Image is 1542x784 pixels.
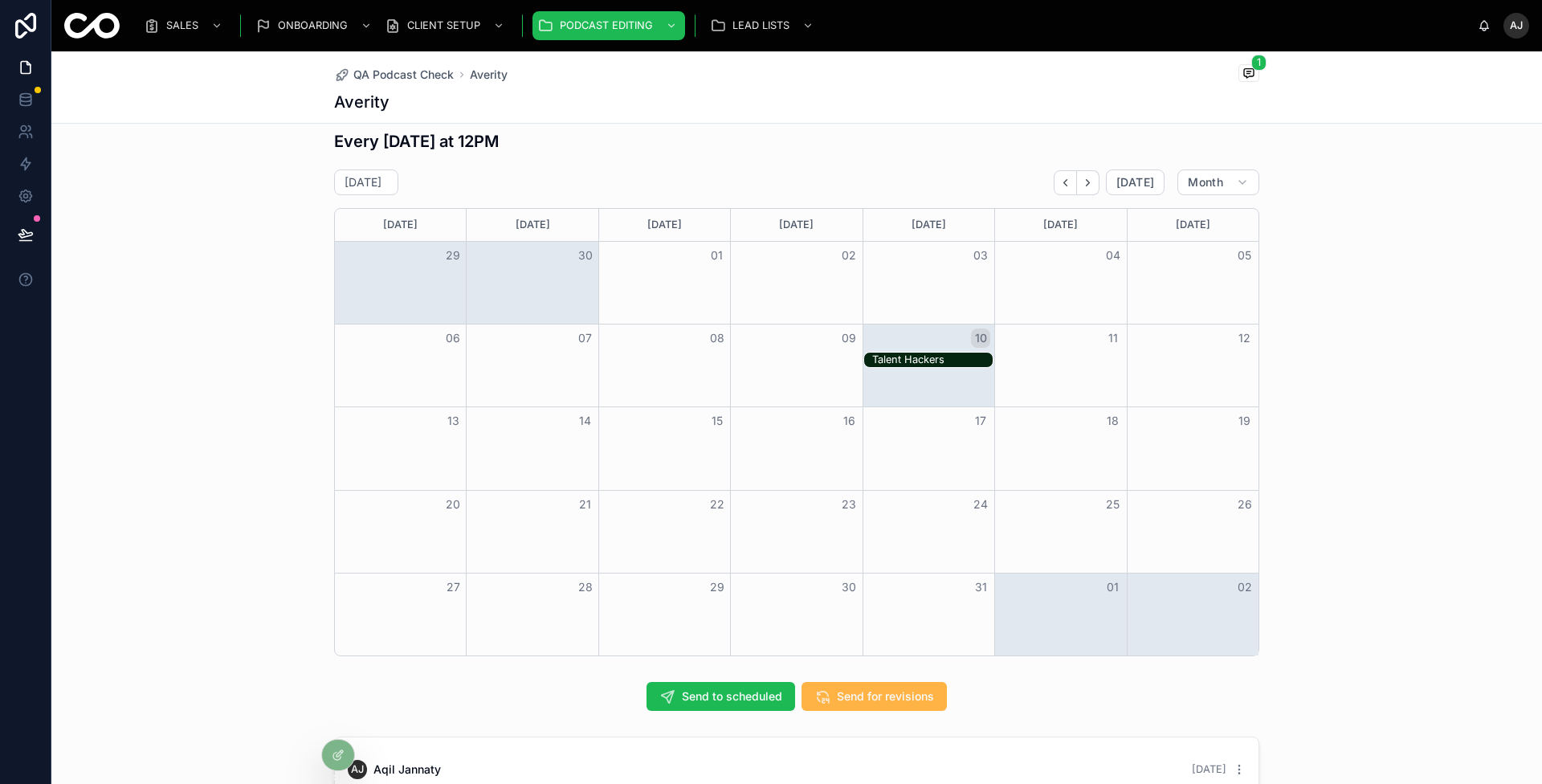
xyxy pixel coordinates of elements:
h1: Averity [334,91,390,113]
div: Talent Hackers [872,353,993,366]
button: 03 [971,246,990,265]
span: Aqil Jannaty [373,762,441,778]
a: PODCAST EDITING [532,11,685,40]
button: 30 [576,246,595,265]
span: 1 [1251,55,1267,71]
div: scrollable content [133,8,1478,43]
span: AJ [351,763,364,776]
span: Send for revisions [837,688,934,704]
button: 01 [1103,578,1123,597]
span: [DATE] [1192,763,1226,775]
div: [DATE] [469,209,595,241]
button: 14 [576,411,595,431]
button: 24 [971,495,990,514]
button: 13 [443,411,463,431]
div: [DATE] [997,209,1124,241]
a: ONBOARDING [251,11,380,40]
a: CLIENT SETUP [380,11,512,40]
a: QA Podcast Check [334,67,454,83]
button: 30 [839,578,859,597]
button: 17 [971,411,990,431]
span: [DATE] [1116,175,1154,190]
button: 31 [971,578,990,597]
button: 29 [708,578,727,597]
div: [DATE] [866,209,992,241]
h2: [DATE] [345,174,381,190]
button: 18 [1103,411,1123,431]
h3: Every [DATE] at 12PM [334,129,747,153]
a: LEAD LISTS [705,11,822,40]
span: Send to scheduled [682,688,782,704]
div: Month View [334,208,1259,656]
button: 10 [971,329,990,348]
span: CLIENT SETUP [407,19,480,32]
div: [DATE] [733,209,859,241]
button: 02 [1235,578,1254,597]
span: Month [1188,175,1223,190]
div: Talent Hackers [872,353,993,367]
button: [DATE] [1106,169,1165,195]
button: 26 [1235,495,1254,514]
div: [DATE] [337,209,463,241]
a: SALES [139,11,230,40]
button: Send to scheduled [647,682,795,711]
span: SALES [166,19,198,32]
button: 29 [443,246,463,265]
span: PODCAST EDITING [560,19,653,32]
a: Averity [470,67,508,83]
button: 15 [708,411,727,431]
button: 22 [708,495,727,514]
button: 20 [443,495,463,514]
button: 27 [443,578,463,597]
div: [DATE] [1130,209,1256,241]
span: AJ [1510,19,1523,32]
button: Next [1077,170,1099,195]
button: 19 [1235,411,1254,431]
span: QA Podcast Check [353,67,454,83]
span: LEAD LISTS [732,19,789,32]
button: 11 [1103,329,1123,348]
button: 06 [443,329,463,348]
span: ONBOARDING [278,19,348,32]
button: 21 [576,495,595,514]
button: 28 [576,578,595,597]
button: 04 [1103,246,1123,265]
button: 08 [708,329,727,348]
button: 09 [839,329,859,348]
button: 23 [839,495,859,514]
div: [DATE] [602,209,728,241]
button: 02 [839,246,859,265]
button: Month [1177,169,1259,195]
button: 01 [708,246,727,265]
button: Back [1054,170,1077,195]
button: 12 [1235,329,1254,348]
button: 05 [1235,246,1254,265]
button: 1 [1238,64,1259,84]
button: 16 [839,411,859,431]
img: App logo [64,13,120,39]
button: Send for revisions [802,682,947,711]
button: 07 [576,329,595,348]
button: 25 [1103,495,1123,514]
